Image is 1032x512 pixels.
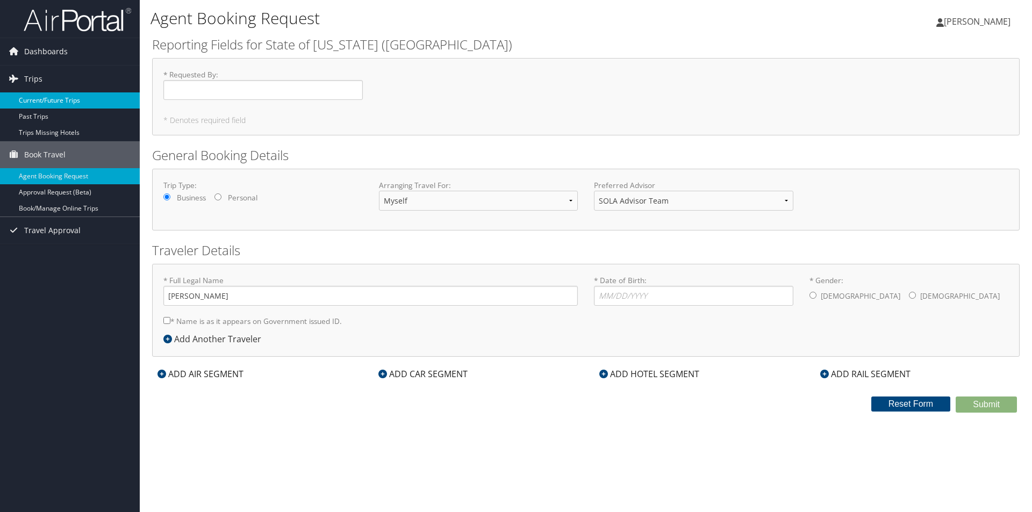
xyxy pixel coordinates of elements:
[152,367,249,380] div: ADD AIR SEGMENT
[24,38,68,65] span: Dashboards
[871,396,951,412] button: Reset Form
[944,16,1010,27] span: [PERSON_NAME]
[809,275,1009,307] label: * Gender:
[163,80,363,100] input: * Requested By:
[163,180,363,191] label: Trip Type:
[24,217,81,244] span: Travel Approval
[909,292,916,299] input: * Gender:[DEMOGRAPHIC_DATA][DEMOGRAPHIC_DATA]
[152,35,1020,54] h2: Reporting Fields for State of [US_STATE] ([GEOGRAPHIC_DATA])
[821,286,900,306] label: [DEMOGRAPHIC_DATA]
[373,367,473,380] div: ADD CAR SEGMENT
[24,7,131,32] img: airportal-logo.png
[809,292,816,299] input: * Gender:[DEMOGRAPHIC_DATA][DEMOGRAPHIC_DATA]
[177,192,206,203] label: Business
[936,5,1021,38] a: [PERSON_NAME]
[152,146,1020,164] h2: General Booking Details
[163,286,578,306] input: * Full Legal Name
[594,286,793,306] input: * Date of Birth:
[163,317,170,324] input: * Name is as it appears on Government issued ID.
[228,192,257,203] label: Personal
[163,117,1008,124] h5: * Denotes required field
[956,396,1017,413] button: Submit
[163,275,578,306] label: * Full Legal Name
[379,180,578,191] label: Arranging Travel For:
[152,241,1020,259] h2: Traveler Details
[150,7,731,30] h1: Agent Booking Request
[815,367,916,380] div: ADD RAIL SEGMENT
[24,141,66,168] span: Book Travel
[594,275,793,306] label: * Date of Birth:
[163,69,363,100] label: * Requested By :
[163,333,267,345] div: Add Another Traveler
[594,180,793,191] label: Preferred Advisor
[24,66,42,92] span: Trips
[920,286,1000,306] label: [DEMOGRAPHIC_DATA]
[594,367,705,380] div: ADD HOTEL SEGMENT
[163,311,342,331] label: * Name is as it appears on Government issued ID.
